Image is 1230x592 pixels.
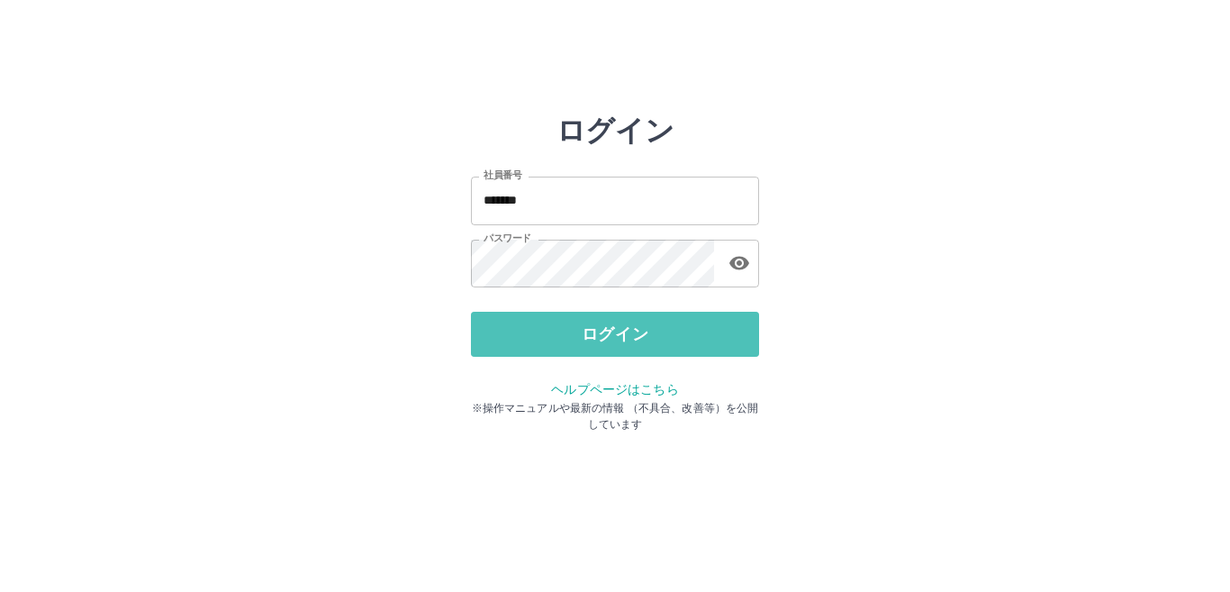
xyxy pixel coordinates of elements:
[556,114,674,148] h2: ログイン
[551,382,678,396] a: ヘルプページはこちら
[471,312,759,357] button: ログイン
[471,400,759,433] p: ※操作マニュアルや最新の情報 （不具合、改善等）を公開しています
[484,168,521,182] label: 社員番号
[484,232,531,245] label: パスワード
